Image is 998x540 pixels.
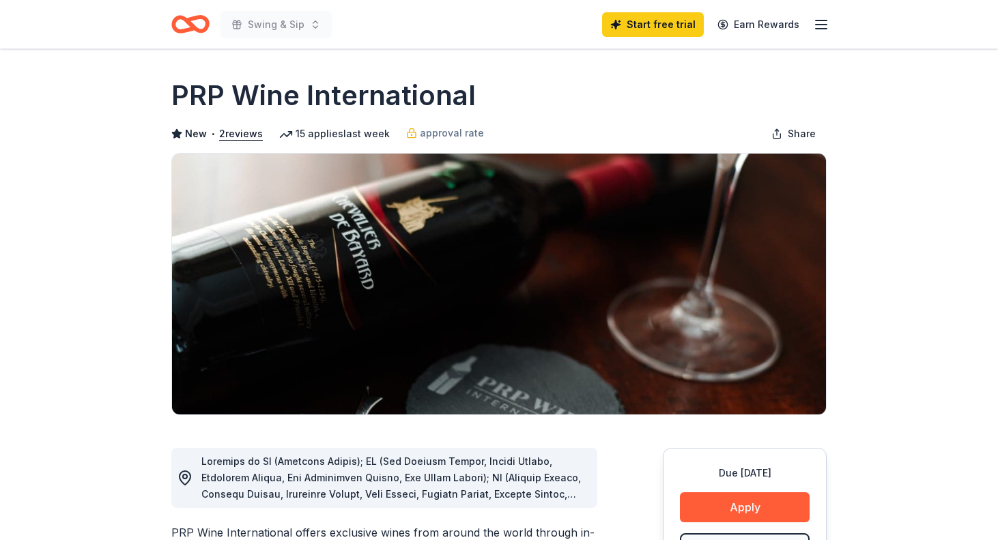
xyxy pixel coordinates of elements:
[220,11,332,38] button: Swing & Sip
[219,126,263,142] button: 2reviews
[680,492,810,522] button: Apply
[172,154,826,414] img: Image for PRP Wine International
[248,16,304,33] span: Swing & Sip
[185,126,207,142] span: New
[171,76,476,115] h1: PRP Wine International
[279,126,390,142] div: 15 applies last week
[406,125,484,141] a: approval rate
[680,465,810,481] div: Due [DATE]
[420,125,484,141] span: approval rate
[602,12,704,37] a: Start free trial
[171,8,210,40] a: Home
[211,128,216,139] span: •
[709,12,808,37] a: Earn Rewards
[760,120,827,147] button: Share
[788,126,816,142] span: Share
